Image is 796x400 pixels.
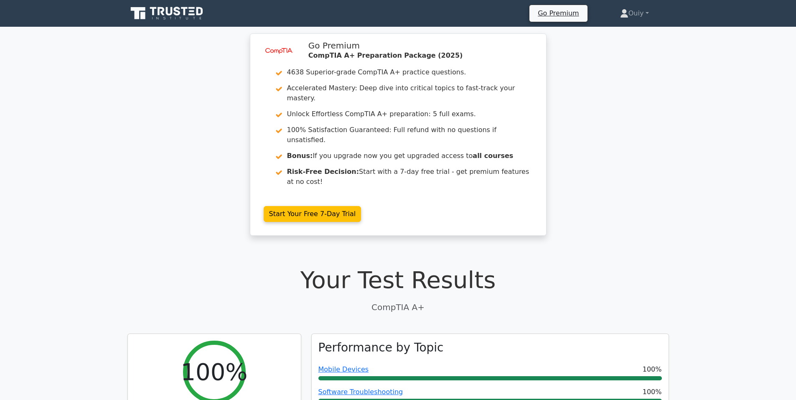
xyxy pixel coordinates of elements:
a: Start Your Free 7-Day Trial [264,206,361,222]
a: Software Troubleshooting [318,388,403,396]
h2: 100% [181,358,247,386]
a: Mobile Devices [318,365,369,373]
h3: Performance by Topic [318,341,444,355]
h1: Your Test Results [127,266,669,294]
span: 100% [643,387,662,397]
span: 100% [643,364,662,375]
a: Go Premium [533,8,584,19]
a: Ouiy [600,5,669,22]
p: CompTIA A+ [127,301,669,313]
